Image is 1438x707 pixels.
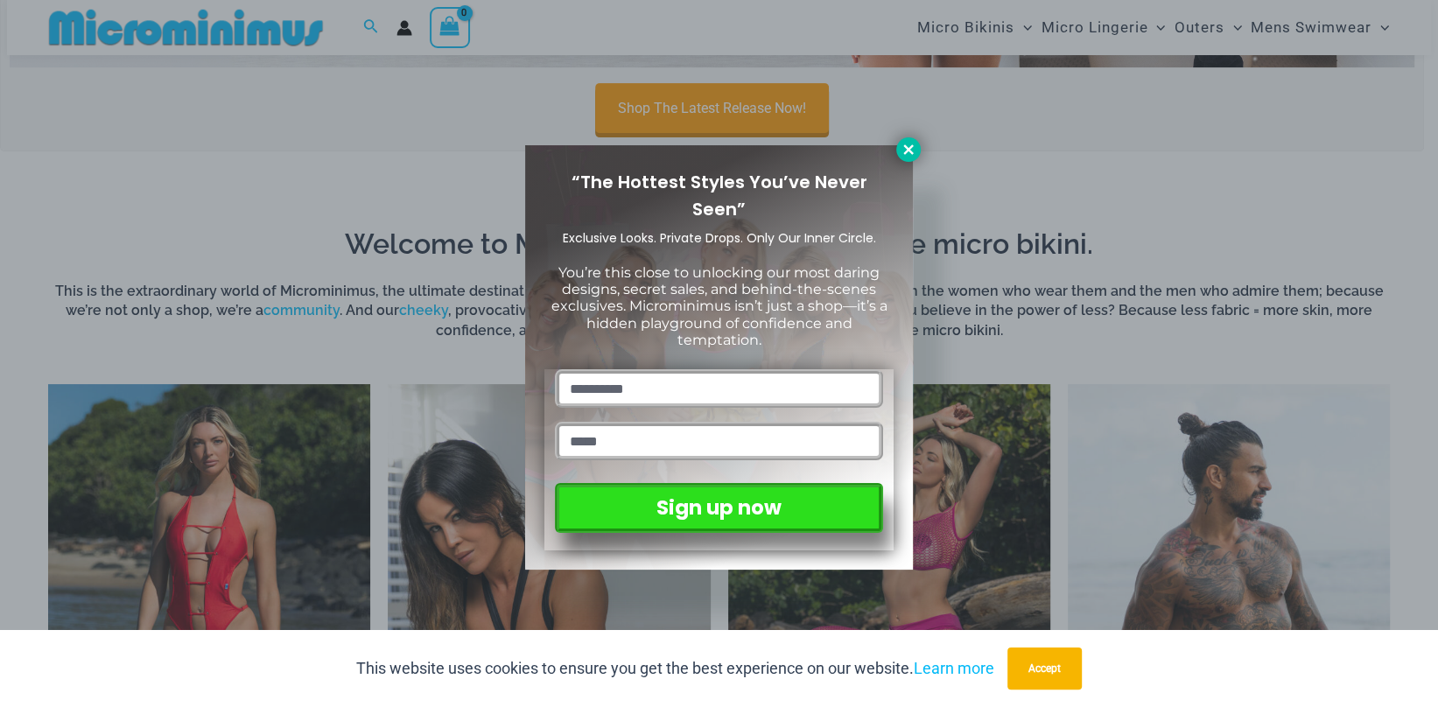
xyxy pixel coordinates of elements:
a: Learn more [914,659,994,677]
span: Exclusive Looks. Private Drops. Only Our Inner Circle. [563,229,876,247]
p: This website uses cookies to ensure you get the best experience on our website. [356,655,994,682]
button: Accept [1007,647,1082,689]
button: Close [896,137,921,162]
span: You’re this close to unlocking our most daring designs, secret sales, and behind-the-scenes exclu... [551,264,887,348]
button: Sign up now [555,483,883,533]
span: “The Hottest Styles You’ve Never Seen” [572,170,867,221]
